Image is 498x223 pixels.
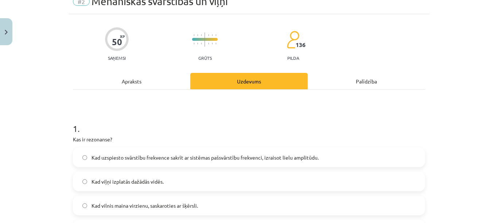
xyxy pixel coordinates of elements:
img: icon-short-line-57e1e144782c952c97e751825c79c345078a6d821885a25fce030b3d8c18986b.svg [212,34,213,36]
div: 50 [112,37,122,47]
span: XP [120,34,125,38]
img: icon-close-lesson-0947bae3869378f0d4975bcd49f059093ad1ed9edebbc8119c70593378902aed.svg [5,30,8,35]
p: Kas ir rezonanse? [73,136,425,143]
span: Kad vilnis maina virzienu, saskaroties ar šķērsli. [92,202,198,210]
p: Grūts [198,55,212,60]
p: Saņemsi [105,55,129,60]
img: icon-short-line-57e1e144782c952c97e751825c79c345078a6d821885a25fce030b3d8c18986b.svg [208,43,209,44]
input: Kad viļņi izplatās dažādās vidēs. [82,179,87,184]
img: icon-short-line-57e1e144782c952c97e751825c79c345078a6d821885a25fce030b3d8c18986b.svg [194,43,194,44]
span: Kad viļņi izplatās dažādās vidēs. [92,178,164,185]
img: icon-short-line-57e1e144782c952c97e751825c79c345078a6d821885a25fce030b3d8c18986b.svg [201,43,202,44]
input: Kad uzspiesto svārstību frekvence sakrīt ar sistēmas pašsvārstību frekvenci, izraisot lielu ampli... [82,155,87,160]
img: icon-short-line-57e1e144782c952c97e751825c79c345078a6d821885a25fce030b3d8c18986b.svg [208,34,209,36]
div: Apraksts [73,73,190,89]
div: Palīdzība [308,73,425,89]
span: Kad uzspiesto svārstību frekvence sakrīt ar sistēmas pašsvārstību frekvenci, izraisot lielu ampli... [92,154,319,161]
img: icon-short-line-57e1e144782c952c97e751825c79c345078a6d821885a25fce030b3d8c18986b.svg [194,34,194,36]
input: Kad vilnis maina virzienu, saskaroties ar šķērsli. [82,203,87,208]
div: Uzdevums [190,73,308,89]
img: icon-short-line-57e1e144782c952c97e751825c79c345078a6d821885a25fce030b3d8c18986b.svg [197,34,198,36]
img: icon-short-line-57e1e144782c952c97e751825c79c345078a6d821885a25fce030b3d8c18986b.svg [212,43,213,44]
img: icon-short-line-57e1e144782c952c97e751825c79c345078a6d821885a25fce030b3d8c18986b.svg [197,43,198,44]
h1: 1 . [73,111,425,133]
img: students-c634bb4e5e11cddfef0936a35e636f08e4e9abd3cc4e673bd6f9a4125e45ecb1.svg [287,31,299,49]
span: 136 [296,42,306,48]
img: icon-short-line-57e1e144782c952c97e751825c79c345078a6d821885a25fce030b3d8c18986b.svg [201,34,202,36]
p: pilda [287,55,299,60]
